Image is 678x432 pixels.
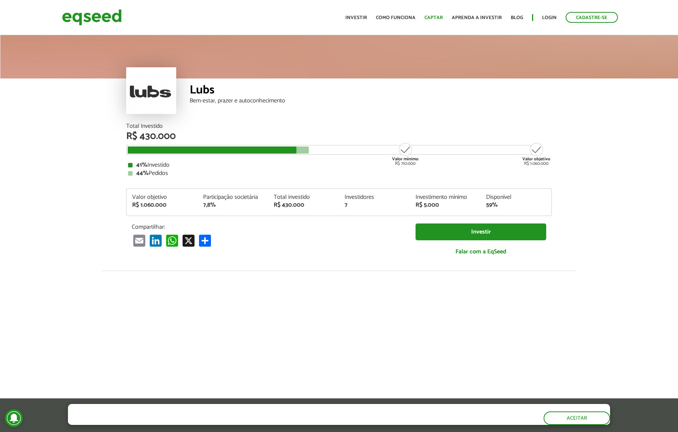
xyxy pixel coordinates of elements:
img: EqSeed [62,7,122,27]
a: Falar com a EqSeed [416,244,546,259]
div: Pedidos [128,170,550,176]
div: Disponível [486,194,546,200]
a: WhatsApp [165,234,180,247]
div: Investimento mínimo [416,194,475,200]
div: 7,8% [203,202,263,208]
a: Blog [511,15,523,20]
div: Lubs [190,84,552,98]
div: R$ 430.000 [126,132,552,141]
div: R$ 1.060.000 [522,142,550,166]
strong: Valor mínimo [392,155,419,163]
strong: 44% [136,168,149,178]
a: X [181,234,196,247]
div: 7 [345,202,404,208]
a: LinkedIn [148,234,163,247]
div: R$ 430.000 [274,202,333,208]
div: Total Investido [126,123,552,129]
a: política de privacidade e de cookies [167,418,253,425]
strong: 41% [136,160,147,170]
button: Aceitar [544,411,610,425]
a: Aprenda a investir [452,15,502,20]
div: Total investido [274,194,333,200]
p: Compartilhar: [132,223,404,231]
h5: O site da EqSeed utiliza cookies para melhorar sua navegação. [68,404,338,416]
strong: Valor objetivo [522,155,550,163]
div: R$ 1.060.000 [132,202,192,208]
a: Como funciona [376,15,416,20]
div: Investido [128,162,550,168]
a: Email [132,234,147,247]
a: Investir [416,223,546,240]
div: 59% [486,202,546,208]
div: Participação societária [203,194,263,200]
div: R$ 710.000 [391,142,419,166]
a: Compartilhar [198,234,212,247]
div: R$ 5.000 [416,202,475,208]
a: Investir [345,15,367,20]
div: Bem-estar, prazer e autoconhecimento [190,98,552,104]
div: Investidores [345,194,404,200]
a: Captar [424,15,443,20]
a: Cadastre-se [566,12,618,23]
a: Login [542,15,557,20]
p: Ao clicar em "aceitar", você aceita nossa . [68,417,338,425]
div: Valor objetivo [132,194,192,200]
